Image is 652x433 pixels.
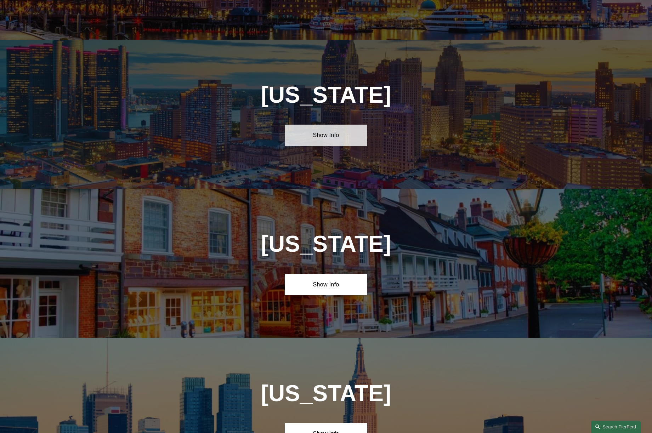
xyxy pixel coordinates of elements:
[591,421,641,433] a: Search this site
[223,231,429,257] h1: [US_STATE]
[285,125,367,146] a: Show Info
[223,381,429,406] h1: [US_STATE]
[285,274,367,295] a: Show Info
[243,82,409,108] h1: [US_STATE]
